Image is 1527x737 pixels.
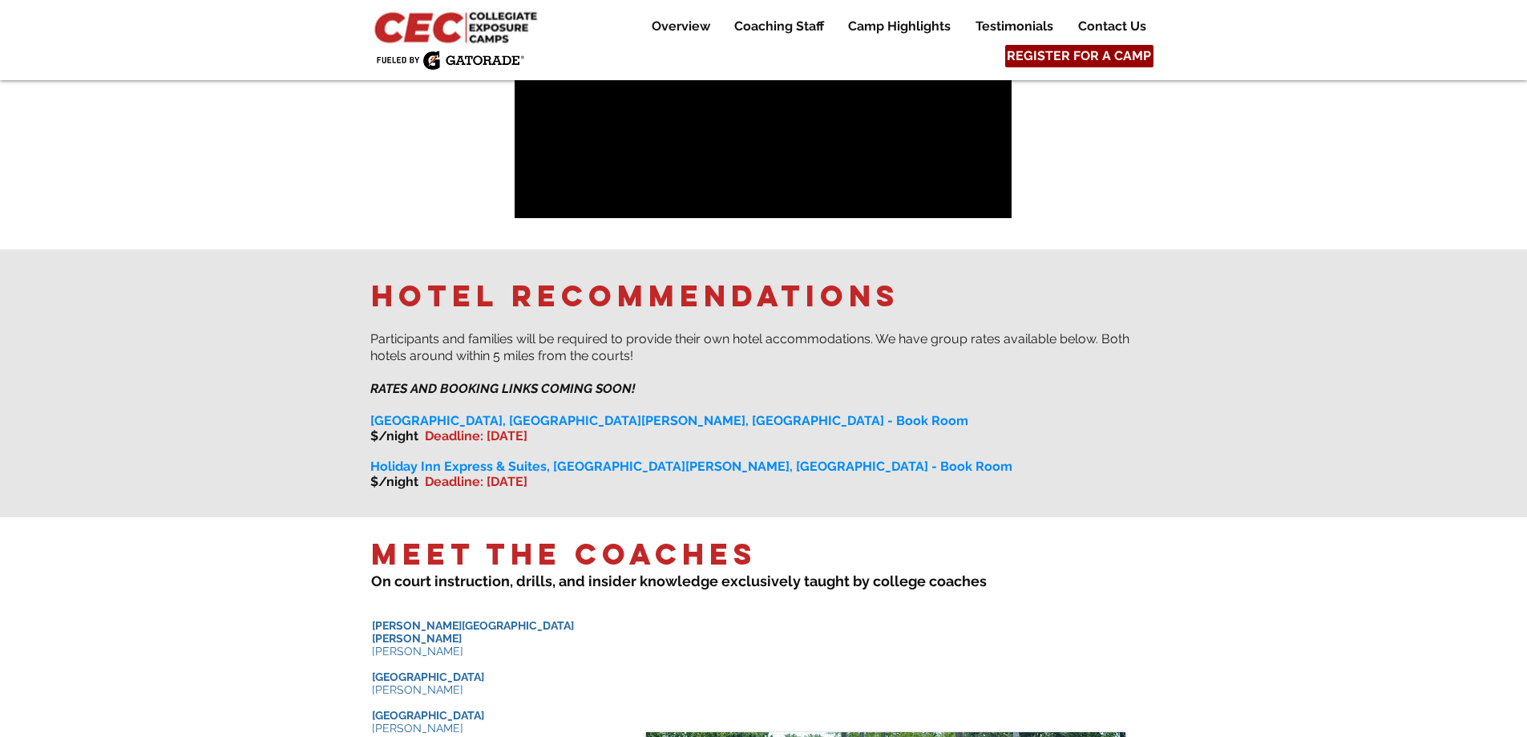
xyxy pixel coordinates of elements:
a: Testimonials [963,17,1065,36]
span: Meet the Coaches [371,536,757,573]
span: [GEOGRAPHIC_DATA] [372,670,484,683]
p: Coaching Staff [726,17,832,36]
span: RATES AND BOOKING LINKS COMING SOON! [370,381,636,396]
img: CEC Logo Primary_edited.jpg [371,8,544,45]
span: [GEOGRAPHIC_DATA] [372,709,484,722]
a: Contact Us [1066,17,1157,36]
span: $/night [370,428,418,443]
span: , and insider knowledge e [552,573,730,589]
p: Testimonials [968,17,1061,36]
a: REGISTER FOR A CAMP [1005,45,1153,67]
span: hotel recommendations [371,277,899,314]
p: Contact Us [1070,17,1154,36]
span: Holiday Inn Express & Suites, [GEOGRAPHIC_DATA][PERSON_NAME], [GEOGRAPHIC_DATA] - Book Room [370,459,1012,474]
span: Deadline: [DATE] [425,474,527,489]
p: Overview [644,17,718,36]
span: Participants and families will be required to provide their own hotel accommodations. We have gro... [370,331,1129,363]
img: Fueled by Gatorade.png [376,51,524,70]
span: On court instruction, drills [371,573,552,589]
span: [PERSON_NAME] [372,683,463,696]
span: [PERSON_NAME][GEOGRAPHIC_DATA][PERSON_NAME] [372,619,574,645]
span: [PERSON_NAME] [372,645,463,658]
span: [PERSON_NAME] [372,722,463,735]
span: REGISTER FOR A CAMP [1007,47,1151,65]
span: [GEOGRAPHIC_DATA], [GEOGRAPHIC_DATA][PERSON_NAME], [GEOGRAPHIC_DATA] - Book Room [370,413,968,428]
span: xclusively taught by college coaches [730,573,987,589]
p: Camp Highlights [840,17,959,36]
nav: Site [628,17,1157,36]
span: Deadline: [DATE] [425,428,527,443]
a: Camp Highlights [836,17,963,36]
span: $/night [370,474,418,489]
p: ​​ [370,331,1156,364]
a: Coaching Staff [722,17,835,36]
a: Overview [640,17,721,36]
